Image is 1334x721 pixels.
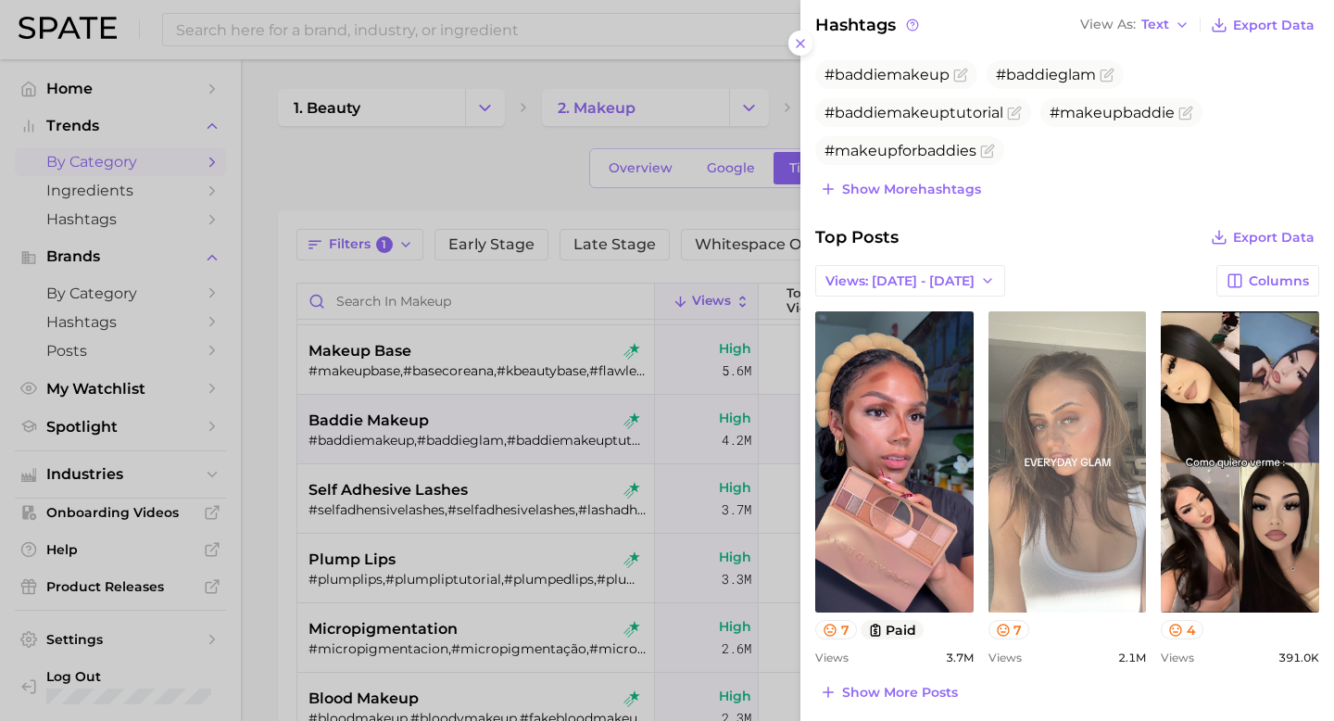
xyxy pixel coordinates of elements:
[1141,19,1169,30] span: Text
[988,620,1030,639] button: 7
[824,142,976,159] span: #makeupforbaddies
[1050,104,1175,121] span: #makeupbaddie
[1080,19,1136,30] span: View As
[1161,620,1203,639] button: 4
[1249,273,1309,289] span: Columns
[980,144,995,158] button: Flag as miscategorized or irrelevant
[1278,651,1319,664] span: 391.0k
[825,273,975,289] span: Views: [DATE] - [DATE]
[815,651,849,664] span: Views
[815,224,899,250] span: Top Posts
[815,176,986,202] button: Show morehashtags
[1216,265,1319,297] button: Columns
[1100,68,1114,82] button: Flag as miscategorized or irrelevant
[842,685,958,701] span: Show more posts
[1233,230,1315,246] span: Export Data
[815,620,857,639] button: 7
[1161,651,1194,664] span: Views
[861,620,925,639] button: paid
[824,66,950,83] span: #baddiemakeup
[1076,13,1194,37] button: View AsText
[824,104,1003,121] span: #baddiemakeuptutorial
[815,12,922,38] span: Hashtags
[1118,651,1146,664] span: 2.1m
[996,66,1096,83] span: #baddieglam
[1007,106,1022,120] button: Flag as miscategorized or irrelevant
[1178,106,1193,120] button: Flag as miscategorized or irrelevant
[988,651,1022,664] span: Views
[946,651,974,664] span: 3.7m
[1206,224,1319,250] button: Export Data
[1206,12,1319,38] button: Export Data
[842,182,981,197] span: Show more hashtags
[815,265,1005,297] button: Views: [DATE] - [DATE]
[953,68,968,82] button: Flag as miscategorized or irrelevant
[1233,18,1315,33] span: Export Data
[815,679,963,705] button: Show more posts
